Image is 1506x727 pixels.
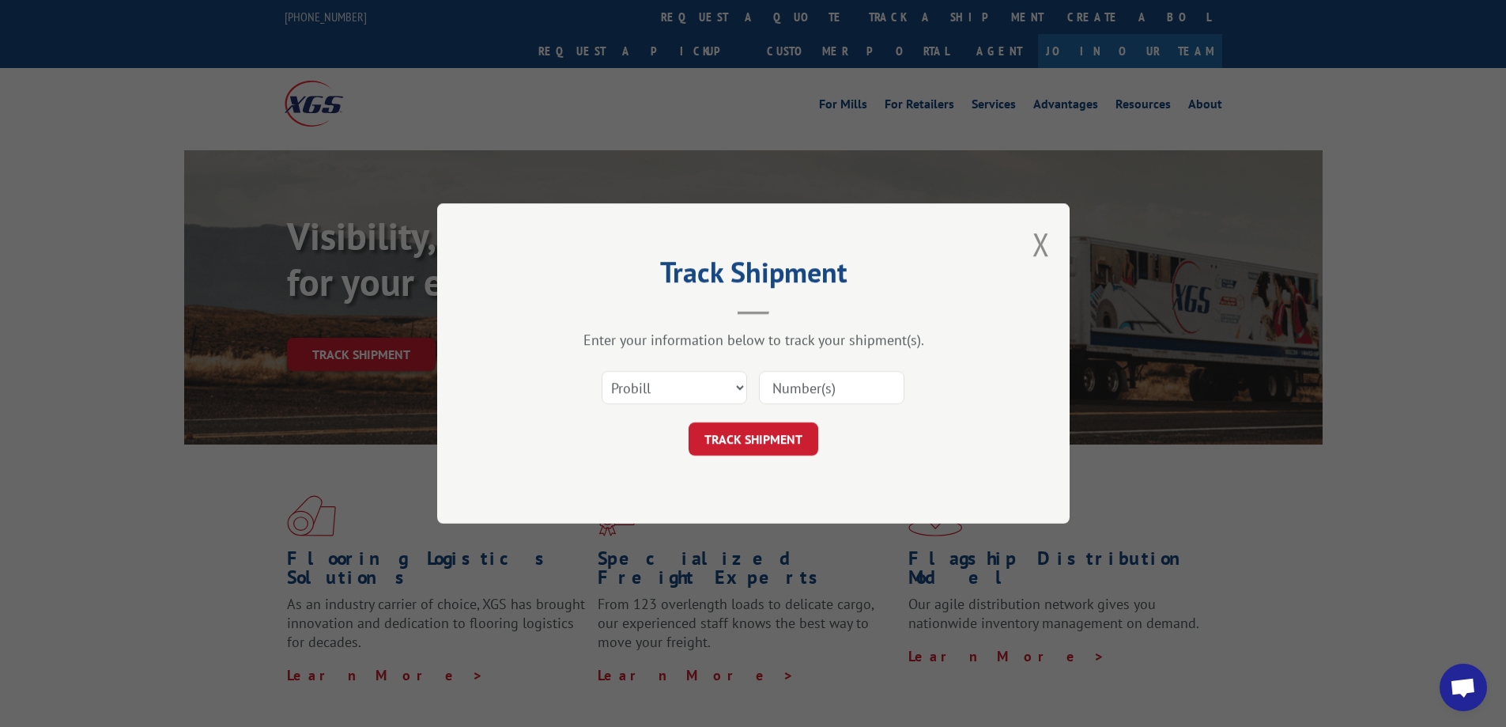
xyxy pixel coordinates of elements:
button: Close modal [1032,223,1050,265]
div: Open chat [1440,664,1487,711]
h2: Track Shipment [516,261,991,291]
button: TRACK SHIPMENT [689,422,818,456]
input: Number(s) [759,371,904,404]
div: Enter your information below to track your shipment(s). [516,331,991,349]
